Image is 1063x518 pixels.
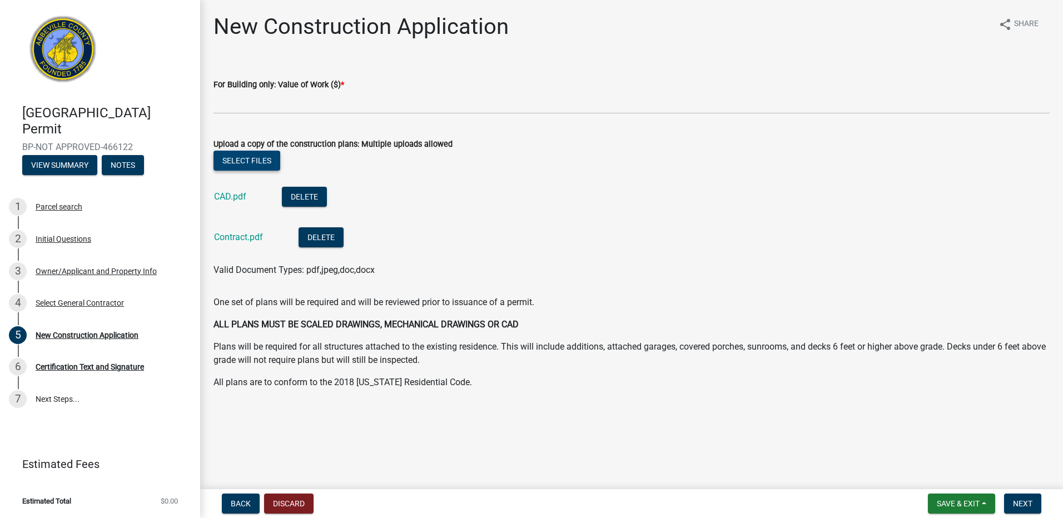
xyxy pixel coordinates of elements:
div: Parcel search [36,203,82,211]
button: Next [1004,494,1041,514]
button: Discard [264,494,314,514]
wm-modal-confirm: Delete Document [299,233,344,243]
div: New Construction Application [36,331,138,339]
span: BP-NOT APPROVED-466122 [22,142,178,152]
h4: [GEOGRAPHIC_DATA] Permit [22,105,191,137]
a: Estimated Fees [9,453,182,475]
button: Delete [299,227,344,247]
button: Notes [102,155,144,175]
p: All plans are to conform to the 2018 [US_STATE] Residential Code. [213,376,1050,389]
span: Estimated Total [22,497,71,505]
strong: ALL PLANS MUST BE SCALED DRAWINGS, MECHANICAL DRAWINGS OR CAD [213,319,519,330]
div: 4 [9,294,27,312]
a: Contract.pdf [214,232,263,242]
span: Share [1014,18,1039,31]
span: Next [1013,499,1032,508]
span: Save & Exit [937,499,980,508]
button: Select files [213,151,280,171]
div: 2 [9,230,27,248]
label: Upload a copy of the construction plans: Multiple uploads allowed [213,141,453,148]
button: Back [222,494,260,514]
h1: New Construction Application [213,13,509,40]
div: 5 [9,326,27,344]
button: shareShare [990,13,1047,35]
div: Initial Questions [36,235,91,243]
div: Certification Text and Signature [36,363,144,371]
a: CAD.pdf [214,191,246,202]
div: 6 [9,358,27,376]
p: One set of plans will be required and will be reviewed prior to issuance of a permit. [213,296,1050,309]
p: Plans will be required for all structures attached to the existing residence. This will include a... [213,340,1050,367]
label: For Building only: Value of Work ($) [213,81,344,89]
div: Owner/Applicant and Property Info [36,267,157,275]
span: $0.00 [161,497,178,505]
div: 1 [9,198,27,216]
div: 7 [9,390,27,408]
button: View Summary [22,155,97,175]
span: Back [231,499,251,508]
i: share [999,18,1012,31]
wm-modal-confirm: Summary [22,161,97,170]
wm-modal-confirm: Delete Document [282,192,327,203]
span: Valid Document Types: pdf,jpeg,doc,docx [213,265,375,275]
div: 3 [9,262,27,280]
button: Save & Exit [928,494,995,514]
button: Delete [282,187,327,207]
img: Abbeville County, South Carolina [22,12,104,93]
div: Select General Contractor [36,299,124,307]
wm-modal-confirm: Notes [102,161,144,170]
